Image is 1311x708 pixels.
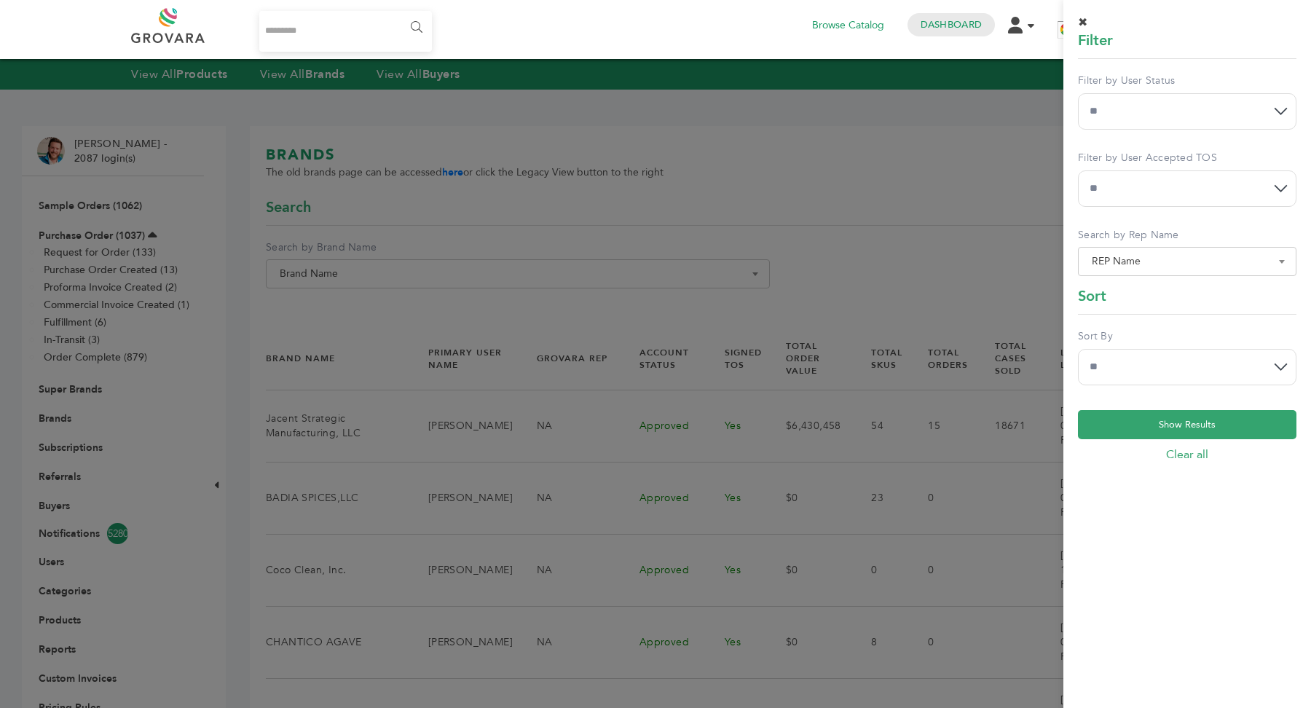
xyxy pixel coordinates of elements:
[1078,286,1106,307] span: Sort
[921,18,982,31] a: Dashboard
[1078,447,1296,463] a: Clear all
[1078,329,1296,344] label: Sort By
[812,17,884,34] a: Browse Catalog
[1078,410,1296,439] button: Show Results
[1086,251,1288,272] span: REP Name
[1078,31,1113,51] span: Filter
[1078,15,1087,31] span: ✖
[259,11,432,52] input: Search...
[1078,74,1296,88] label: Filter by User Status
[1078,228,1296,243] label: Search by Rep Name
[1078,151,1296,165] label: Filter by User Accepted TOS
[1078,247,1296,276] span: REP Name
